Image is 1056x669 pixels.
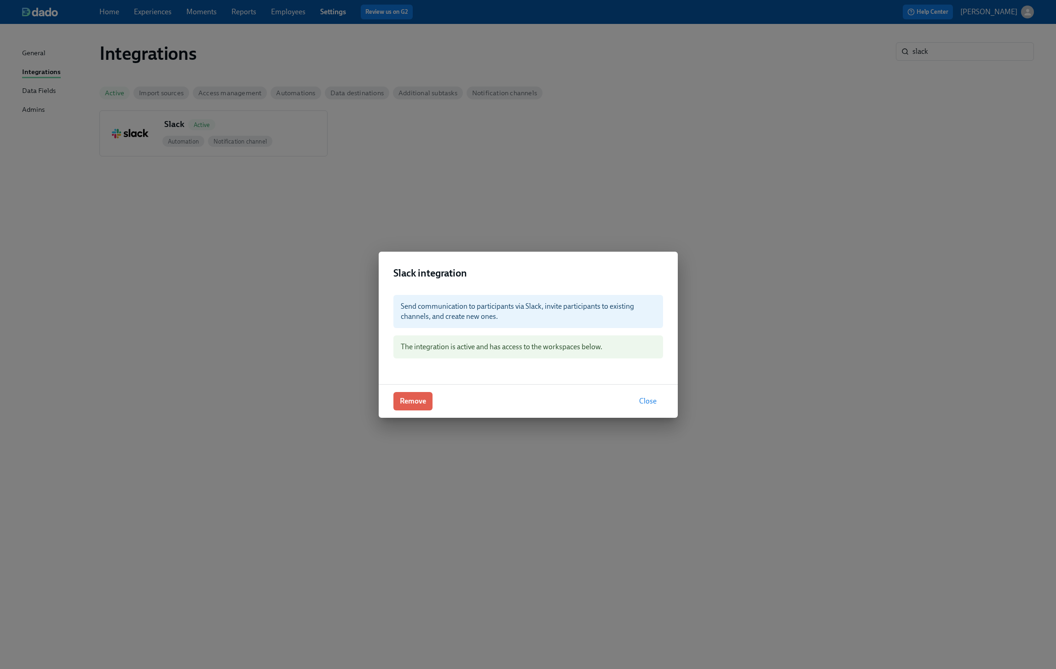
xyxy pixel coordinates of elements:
div: The integration is active and has access to the workspaces below. [401,338,602,356]
span: Remove [400,397,426,406]
div: Send communication to participants via Slack, invite participants to existing channels, and creat... [401,298,656,325]
button: Close [633,392,663,410]
h2: Slack integration [393,266,663,280]
button: Remove [393,392,433,410]
span: Close [639,397,657,406]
